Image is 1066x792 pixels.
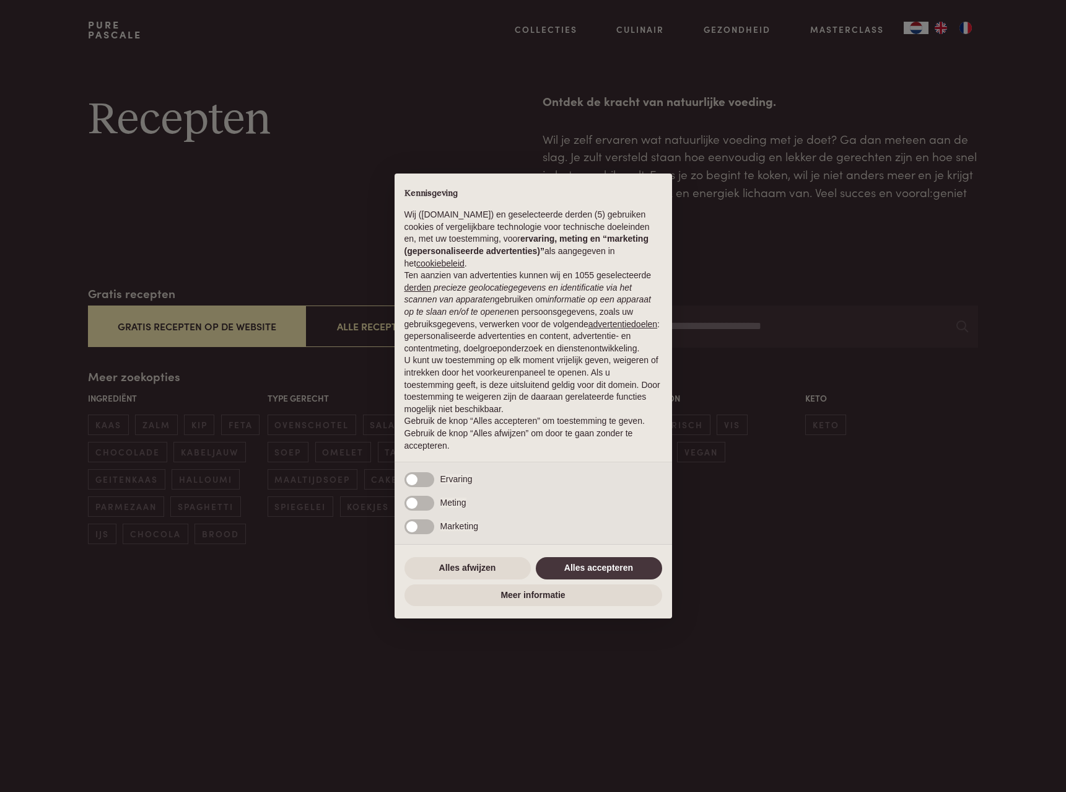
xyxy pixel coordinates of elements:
span: Meting [440,498,466,508]
h2: Kennisgeving [404,188,662,200]
span: Marketing [440,521,478,531]
button: derden [404,282,432,294]
em: precieze geolocatiegegevens en identificatie via het scannen van apparaten [404,283,632,305]
span: Ervaring [440,474,473,484]
strong: ervaring, meting en “marketing (gepersonaliseerde advertenties)” [404,234,649,256]
p: Gebruik de knop “Alles accepteren” om toestemming te geven. Gebruik de knop “Alles afwijzen” om d... [404,415,662,452]
button: advertentiedoelen [588,319,657,331]
a: cookiebeleid [416,258,465,268]
p: U kunt uw toestemming op elk moment vrijelijk geven, weigeren of intrekken door het voorkeurenpan... [404,354,662,415]
button: Alles afwijzen [404,557,531,579]
button: Alles accepteren [536,557,662,579]
p: Wij ([DOMAIN_NAME]) en geselecteerde derden (5) gebruiken cookies of vergelijkbare technologie vo... [404,209,662,270]
p: Ten aanzien van advertenties kunnen wij en 1055 geselecteerde gebruiken om en persoonsgegevens, z... [404,270,662,354]
button: Meer informatie [404,584,662,607]
em: informatie op een apparaat op te slaan en/of te openen [404,294,652,317]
